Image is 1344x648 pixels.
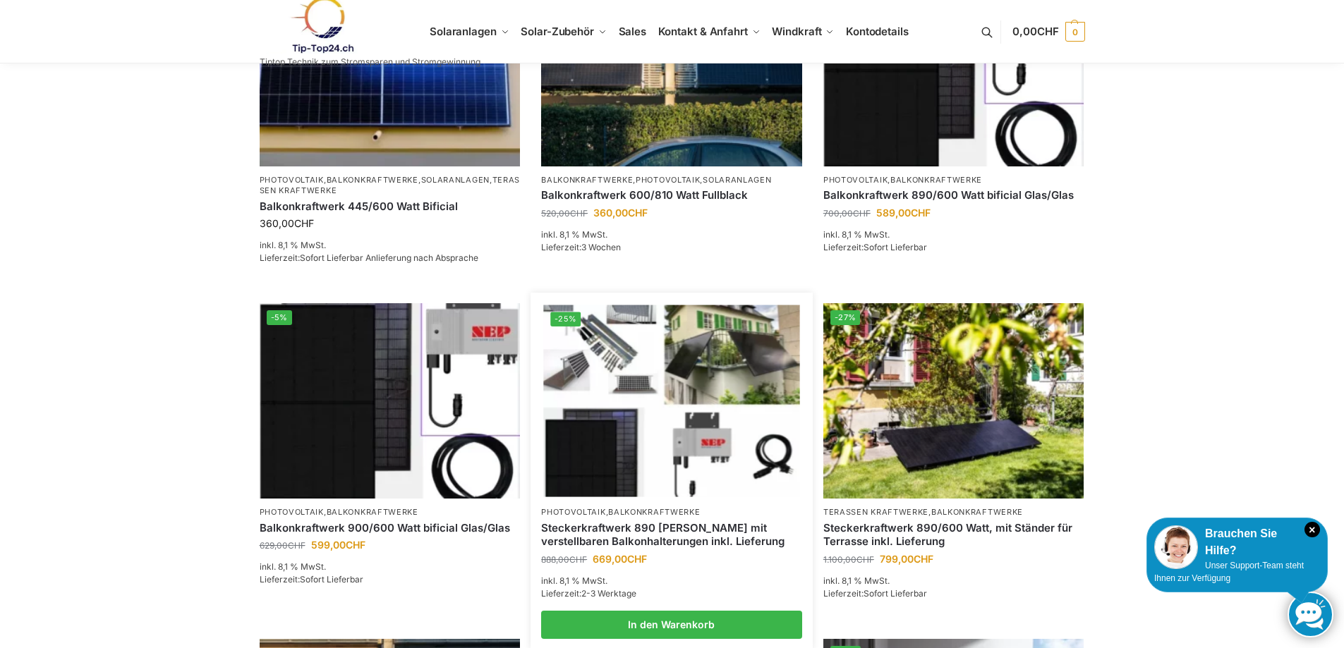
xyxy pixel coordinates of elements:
[1304,522,1320,537] i: Schließen
[823,303,1084,499] a: -27%Steckerkraftwerk 890/600 Watt, mit Ständer für Terrasse inkl. Lieferung
[260,58,480,66] p: Tiptop Technik zum Stromsparen und Stromgewinnung
[911,207,931,219] span: CHF
[864,588,927,599] span: Sofort Lieferbar
[311,539,365,551] bdi: 599,00
[541,588,636,599] span: Lieferzeit:
[1012,25,1058,38] span: 0,00
[864,242,927,252] span: Sofort Lieferbar
[823,554,874,565] bdi: 1.100,00
[823,208,871,219] bdi: 700,00
[823,188,1084,202] a: Balkonkraftwerk 890/600 Watt bificial Glas/Glas
[294,217,314,229] span: CHF
[658,25,748,38] span: Kontakt & Anfahrt
[300,574,363,585] span: Sofort Lieferbar
[876,207,931,219] bdi: 589,00
[260,574,363,585] span: Lieferzeit:
[260,217,314,229] bdi: 360,00
[853,208,871,219] span: CHF
[856,554,874,565] span: CHF
[543,305,799,497] a: -25%860 Watt Komplett mit Balkonhalterung
[823,575,1084,587] p: inkl. 8,1 % MwSt.
[430,25,497,38] span: Solaranlagen
[823,175,1084,185] p: ,
[260,303,521,499] img: Bificiales Hochleistungsmodul
[543,305,799,497] img: 860 Watt Komplett mit Balkonhalterung
[541,242,621,252] span: Lieferzeit:
[636,175,700,185] a: Photovoltaik
[541,175,633,185] a: Balkonkraftwerke
[569,554,587,565] span: CHF
[570,208,588,219] span: CHF
[521,25,594,38] span: Solar-Zubehör
[823,507,928,517] a: Terassen Kraftwerke
[914,553,933,565] span: CHF
[260,507,324,517] a: Photovoltaik
[823,588,927,599] span: Lieferzeit:
[541,507,605,517] a: Photovoltaik
[823,521,1084,549] a: Steckerkraftwerk 890/600 Watt, mit Ständer für Terrasse inkl. Lieferung
[260,175,521,197] p: , , ,
[260,540,305,551] bdi: 629,00
[541,175,802,185] p: , ,
[288,540,305,551] span: CHF
[541,507,802,518] p: ,
[581,588,636,599] span: 2-3 Werktage
[260,252,478,263] span: Lieferzeit:
[772,25,821,38] span: Windkraft
[346,539,365,551] span: CHF
[260,521,521,535] a: Balkonkraftwerk 900/600 Watt bificial Glas/Glas
[260,200,521,214] a: Balkonkraftwerk 445/600 Watt Bificial
[823,228,1084,241] p: inkl. 8,1 % MwSt.
[823,507,1084,518] p: ,
[1037,25,1059,38] span: CHF
[593,553,647,565] bdi: 669,00
[846,25,909,38] span: Kontodetails
[541,575,802,587] p: inkl. 8,1 % MwSt.
[593,207,648,219] bdi: 360,00
[541,188,802,202] a: Balkonkraftwerk 600/810 Watt Fullblack
[608,507,700,517] a: Balkonkraftwerke
[260,561,521,573] p: inkl. 8,1 % MwSt.
[823,242,927,252] span: Lieferzeit:
[581,242,621,252] span: 3 Wochen
[931,507,1023,517] a: Balkonkraftwerke
[541,611,802,639] a: In den Warenkorb legen: „Steckerkraftwerk 890 Watt mit verstellbaren Balkonhalterungen inkl. Lief...
[300,252,478,263] span: Sofort Lieferbar Anlieferung nach Absprache
[1065,22,1085,42] span: 0
[260,507,521,518] p: ,
[260,239,521,252] p: inkl. 8,1 % MwSt.
[627,553,647,565] span: CHF
[1154,561,1304,583] span: Unser Support-Team steht Ihnen zur Verfügung
[421,175,490,185] a: Solaranlagen
[260,175,324,185] a: Photovoltaik
[619,25,647,38] span: Sales
[703,175,771,185] a: Solaranlagen
[880,553,933,565] bdi: 799,00
[890,175,982,185] a: Balkonkraftwerke
[541,208,588,219] bdi: 520,00
[327,507,418,517] a: Balkonkraftwerke
[260,175,521,195] a: Terassen Kraftwerke
[260,303,521,499] a: -5%Bificiales Hochleistungsmodul
[541,554,587,565] bdi: 888,00
[823,175,888,185] a: Photovoltaik
[327,175,418,185] a: Balkonkraftwerke
[823,303,1084,499] img: Steckerkraftwerk 890/600 Watt, mit Ständer für Terrasse inkl. Lieferung
[628,207,648,219] span: CHF
[1154,525,1320,559] div: Brauchen Sie Hilfe?
[541,521,802,549] a: Steckerkraftwerk 890 Watt mit verstellbaren Balkonhalterungen inkl. Lieferung
[1154,525,1198,569] img: Customer service
[541,228,802,241] p: inkl. 8,1 % MwSt.
[1012,11,1084,53] a: 0,00CHF 0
